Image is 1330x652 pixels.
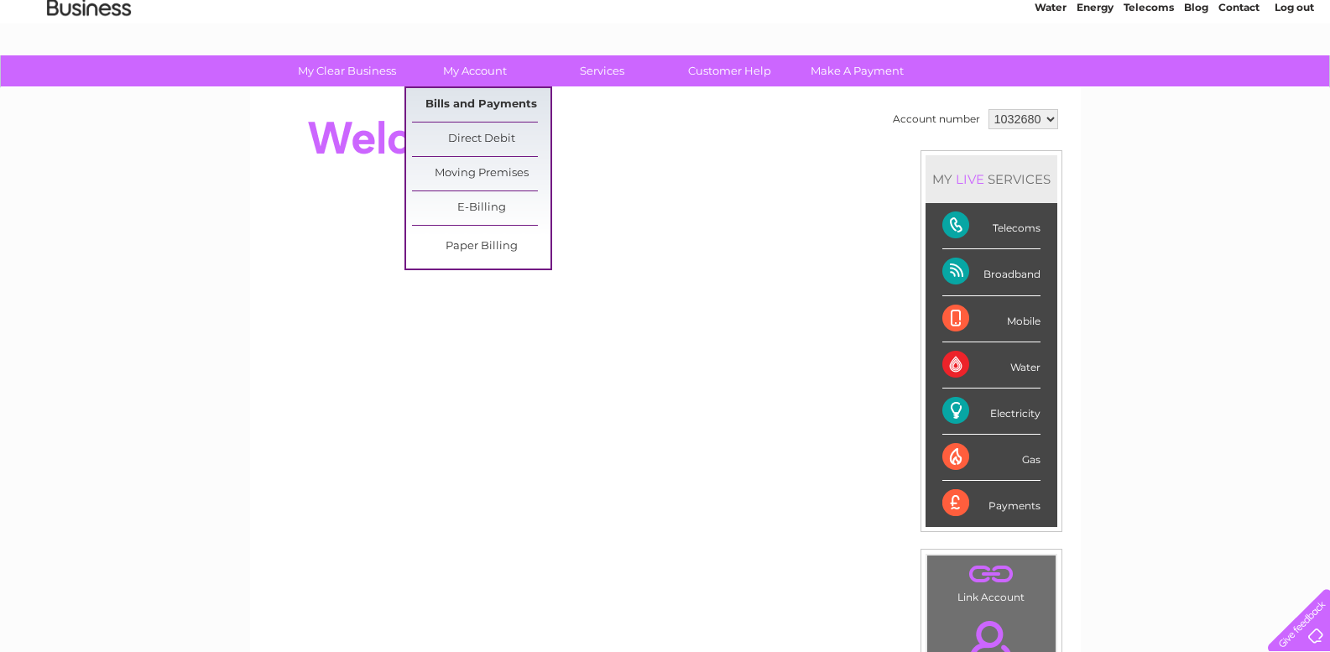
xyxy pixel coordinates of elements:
[926,155,1057,203] div: MY SERVICES
[1124,71,1174,84] a: Telecoms
[931,560,1051,589] a: .
[1014,8,1129,29] a: 0333 014 3131
[46,44,132,95] img: logo.png
[788,55,926,86] a: Make A Payment
[660,55,799,86] a: Customer Help
[412,191,550,225] a: E-Billing
[278,55,416,86] a: My Clear Business
[889,105,984,133] td: Account number
[952,171,988,187] div: LIVE
[269,9,1062,81] div: Clear Business is a trading name of Verastar Limited (registered in [GEOGRAPHIC_DATA] No. 3667643...
[1077,71,1114,84] a: Energy
[405,55,544,86] a: My Account
[942,342,1041,389] div: Water
[942,203,1041,249] div: Telecoms
[1275,71,1314,84] a: Log out
[412,230,550,263] a: Paper Billing
[926,555,1056,608] td: Link Account
[942,249,1041,295] div: Broadband
[412,123,550,156] a: Direct Debit
[1184,71,1208,84] a: Blog
[942,389,1041,435] div: Electricity
[942,435,1041,481] div: Gas
[1035,71,1067,84] a: Water
[412,157,550,190] a: Moving Premises
[942,296,1041,342] div: Mobile
[412,88,550,122] a: Bills and Payments
[533,55,671,86] a: Services
[1218,71,1260,84] a: Contact
[942,481,1041,526] div: Payments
